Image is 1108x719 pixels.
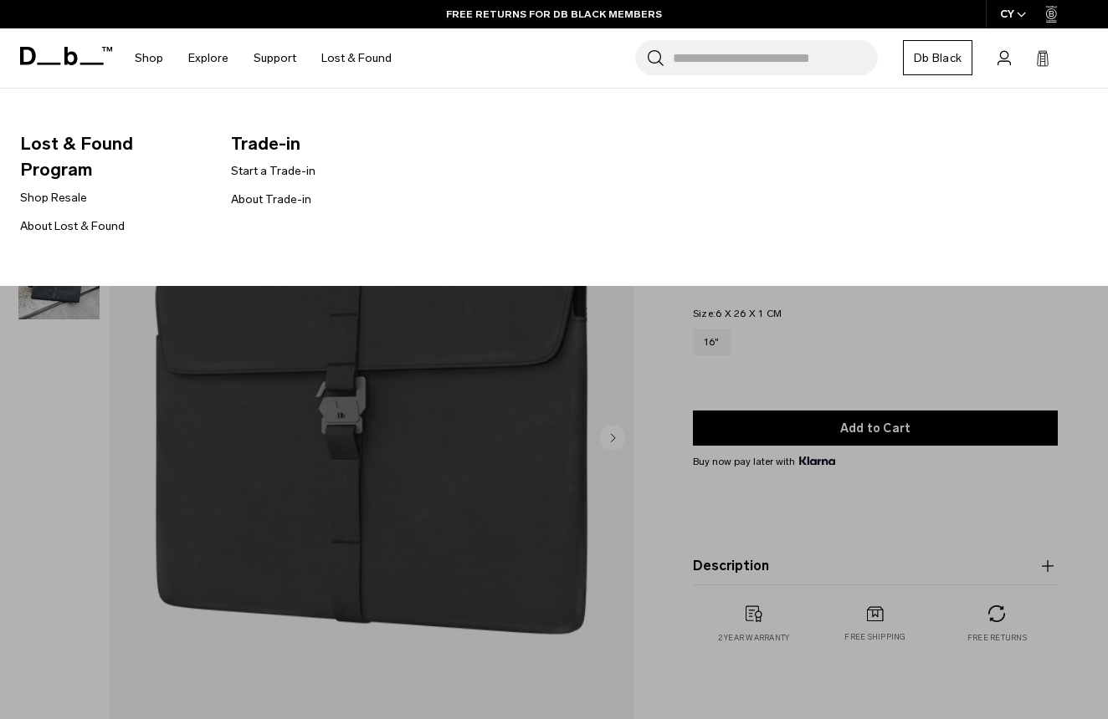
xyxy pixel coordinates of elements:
a: About Lost & Found [20,217,125,235]
nav: Main Navigation [122,28,404,88]
a: Shop [135,28,163,88]
a: Lost & Found [321,28,392,88]
a: FREE RETURNS FOR DB BLACK MEMBERS [446,7,662,22]
a: Support [254,28,296,88]
span: Lost & Found Program [20,130,204,183]
a: Db Black [903,40,972,75]
span: Trade-in [231,130,415,157]
a: Start a Trade-in [231,162,315,180]
a: About Trade-in [231,191,311,208]
a: Explore [188,28,228,88]
a: Shop Resale [20,189,87,207]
